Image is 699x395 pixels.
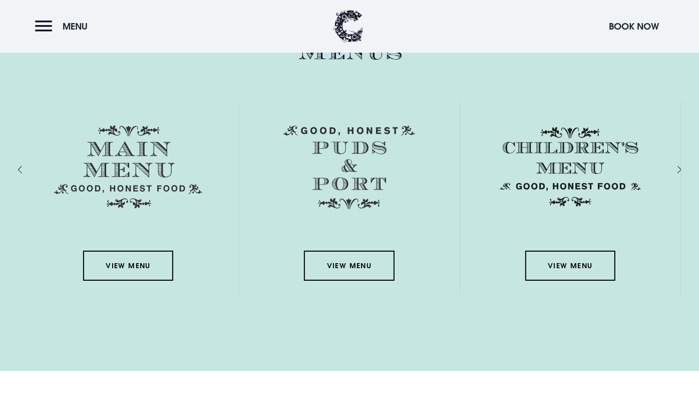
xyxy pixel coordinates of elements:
[54,125,202,209] img: Menu main menu
[604,16,664,37] button: Book Now
[283,125,415,210] img: Menu puds and port
[35,16,93,37] button: Menu
[26,162,35,176] div: Previous slide
[63,21,88,32] span: Menu
[525,251,615,281] a: View Menu
[496,125,644,209] img: Childrens Menu 1
[304,251,394,281] a: View Menu
[333,10,364,43] img: Clandeboye Lodge
[664,162,673,176] div: Next slide
[83,251,173,281] a: View Menu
